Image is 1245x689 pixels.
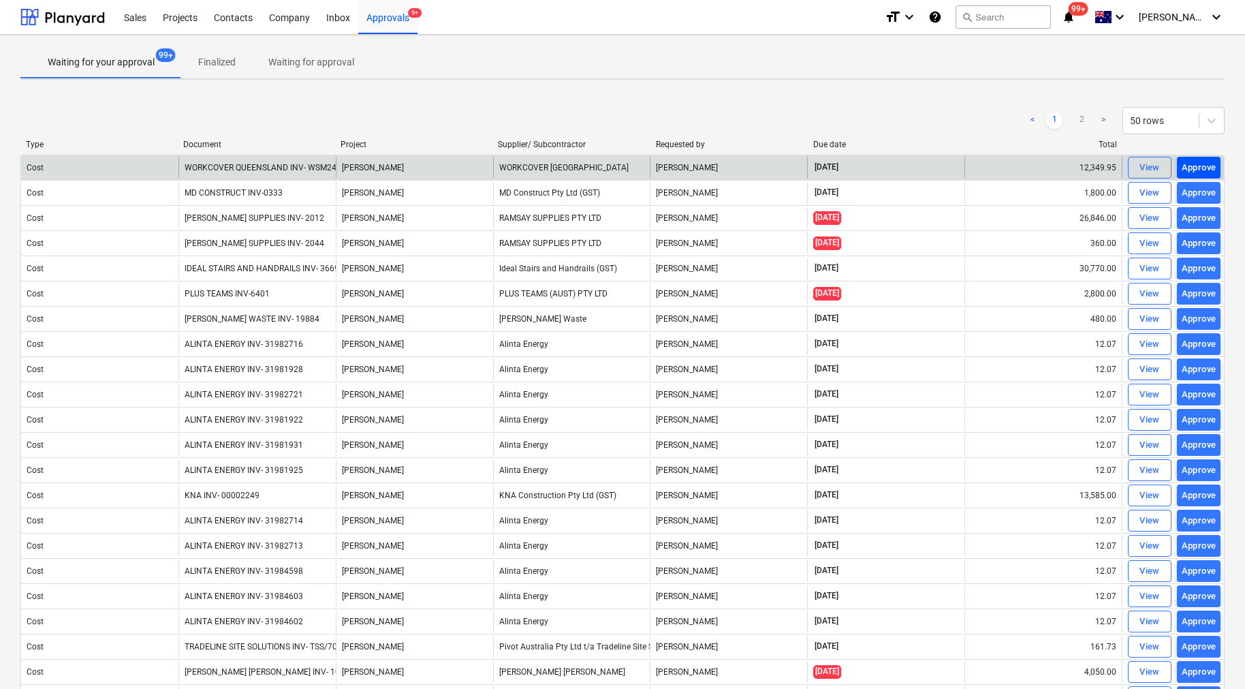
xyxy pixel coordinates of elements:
div: 161.73 [964,636,1122,658]
div: 1,800.00 [964,182,1122,204]
div: View [1139,463,1160,478]
button: Approve [1177,384,1220,405]
span: Della Rosa [342,566,404,576]
span: [DATE] [813,287,841,300]
span: [DATE] [813,615,840,627]
div: 12.07 [964,459,1122,481]
div: Cost [27,264,44,273]
div: 12.07 [964,611,1122,632]
span: Della Rosa [342,541,404,551]
button: Approve [1177,535,1220,557]
span: Della Rosa [342,415,404,425]
div: [PERSON_NAME] [650,636,807,658]
div: 360.00 [964,232,1122,254]
div: 12.07 [964,358,1122,380]
button: View [1128,459,1171,481]
div: ALINTA ENERGY INV- 31982713 [185,541,303,551]
span: [DATE] [813,211,841,224]
div: Approve [1182,513,1216,529]
div: KNA Construction Pty Ltd (GST) [493,485,650,506]
div: Alinta Energy [493,434,650,456]
div: Approve [1182,337,1216,352]
div: Total [971,140,1117,149]
div: Document [183,140,330,149]
span: [DATE] [813,464,840,476]
div: Approve [1182,160,1216,176]
div: View [1139,488,1160,504]
div: KNA INV- 00002249 [185,491,259,500]
div: Cost [27,642,44,652]
div: Supplier/ Subcontractor [498,140,644,149]
div: Cost [27,289,44,298]
div: Cost [27,617,44,626]
span: [DATE] [813,388,840,400]
span: [DATE] [813,665,841,678]
span: [DATE] [813,565,840,577]
button: Approve [1177,182,1220,204]
i: Knowledge base [928,9,942,25]
span: Della Rosa [342,516,404,525]
div: [PERSON_NAME] [650,358,807,380]
div: View [1139,211,1160,226]
span: Della Rosa [342,213,404,223]
span: Della Rosa [342,440,404,450]
div: 12.07 [964,384,1122,405]
div: View [1139,538,1160,554]
div: View [1139,337,1160,352]
div: Alinta Energy [493,409,650,431]
div: View [1139,261,1160,277]
div: Approve [1182,463,1216,478]
span: Della Rosa [342,365,404,374]
div: TRADELINE SITE SOLUTIONS INV- TSS/70019 [185,642,351,652]
div: [PERSON_NAME] WASTE INV- 19884 [185,314,319,324]
div: Approve [1182,412,1216,428]
button: Approve [1177,585,1220,607]
div: [PERSON_NAME] [650,611,807,632]
div: [PERSON_NAME] [650,384,807,405]
button: View [1128,661,1171,683]
div: Alinta Energy [493,535,650,557]
div: 480.00 [964,308,1122,330]
button: View [1128,333,1171,355]
span: [DATE] [813,363,840,375]
div: Alinta Energy [493,459,650,481]
div: Approve [1182,614,1216,630]
div: Approve [1182,286,1216,302]
div: View [1139,311,1160,327]
button: Approve [1177,283,1220,305]
div: 4,050.00 [964,661,1122,683]
button: View [1128,308,1171,330]
button: Approve [1177,258,1220,279]
button: View [1128,434,1171,456]
div: ALINTA ENERGY INV- 31982716 [185,339,303,349]
button: View [1128,535,1171,557]
button: Approve [1177,308,1220,330]
span: 99+ [156,48,176,62]
button: View [1128,207,1171,229]
button: Approve [1177,459,1220,481]
div: View [1139,185,1160,201]
div: Type [26,140,172,149]
div: ALINTA ENERGY INV- 31981925 [185,465,303,475]
div: [PERSON_NAME] SUPPLIES INV- 2044 [185,239,324,248]
div: Cost [27,213,44,223]
a: Next page [1095,112,1112,129]
div: [PERSON_NAME] [650,510,807,532]
div: Cost [27,163,44,172]
span: [DATE] [813,540,840,551]
div: [PERSON_NAME] [PERSON_NAME] [493,661,650,683]
div: ALINTA ENERGY INV- 31984603 [185,592,303,601]
button: View [1128,485,1171,506]
div: ALINTA ENERGY INV- 31981928 [185,365,303,374]
span: [DATE] [813,515,840,526]
div: Alinta Energy [493,611,650,632]
div: Alinta Energy [493,333,650,355]
div: [PERSON_NAME] [650,459,807,481]
span: Della Rosa [342,390,404,399]
div: Cost [27,239,44,248]
span: [DATE] [813,414,840,425]
div: Due date [813,140,960,149]
button: View [1128,258,1171,279]
div: [PERSON_NAME] SUPPLIES INV- 2012 [185,213,324,223]
div: View [1139,564,1160,579]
